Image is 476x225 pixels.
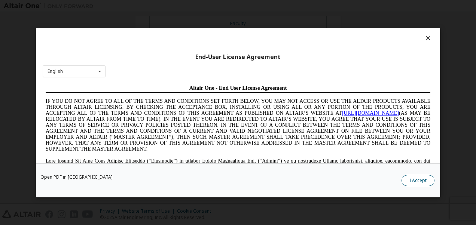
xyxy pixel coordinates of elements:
span: Altair One - End User License Agreement [147,3,244,9]
div: End-User License Agreement [43,53,433,61]
button: I Accept [402,175,434,186]
a: Open PDF in [GEOGRAPHIC_DATA] [40,175,113,179]
span: Lore Ipsumd Sit Ame Cons Adipisc Elitseddo (“Eiusmodte”) in utlabor Etdolo Magnaaliqua Eni. (“Adm... [3,76,388,130]
div: English [48,69,63,74]
span: IF YOU DO NOT AGREE TO ALL OF THE TERMS AND CONDITIONS SET FORTH BELOW, YOU MAY NOT ACCESS OR USE... [3,16,388,70]
a: [URL][DOMAIN_NAME] [299,28,356,34]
